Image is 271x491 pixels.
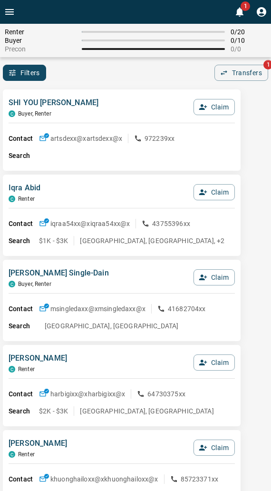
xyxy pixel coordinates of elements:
[231,37,266,44] span: 0 / 10
[18,281,51,287] p: Buyer, Renter
[9,474,39,484] p: Contact
[168,304,206,314] p: 41682704xx
[230,2,249,21] button: 1
[152,219,190,228] p: 43755396xx
[231,45,266,53] span: 0 / 0
[9,219,39,229] p: Contact
[18,110,51,117] p: Buyer, Renter
[9,451,15,458] div: condos.ca
[50,219,130,228] p: iqraa54xx@x iqraa54xx@x
[5,37,76,44] span: Buyer
[39,236,68,245] p: $1K - $3K
[147,389,185,399] p: 64730375xx
[45,321,178,331] p: [GEOGRAPHIC_DATA], [GEOGRAPHIC_DATA]
[50,304,145,314] p: msingledaxx@x msingledaxx@x
[5,28,76,36] span: Renter
[194,269,235,285] button: Claim
[9,304,39,314] p: Contact
[9,110,15,117] div: condos.ca
[252,2,271,21] button: Profile
[18,196,35,202] p: Renter
[9,151,39,161] p: Search
[3,65,46,81] button: Filters
[9,134,39,144] p: Contact
[145,134,174,143] p: 972239xx
[5,45,76,53] span: Precon
[9,182,40,194] p: Iqra Abid
[50,474,158,484] p: khuonghailoxx@x khuonghailoxx@x
[181,474,219,484] p: 85723371xx
[231,28,266,36] span: 0 / 20
[9,389,39,399] p: Contact
[50,134,122,143] p: artsdexx@x artsdexx@x
[80,406,213,416] p: [GEOGRAPHIC_DATA], [GEOGRAPHIC_DATA]
[39,406,68,416] p: $2K - $3K
[50,389,125,399] p: harbigixx@x harbigixx@x
[9,353,67,364] p: [PERSON_NAME]
[9,236,39,246] p: Search
[194,354,235,371] button: Claim
[194,440,235,456] button: Claim
[214,65,268,81] button: Transfers
[9,366,15,373] div: condos.ca
[9,406,39,416] p: Search
[9,281,15,287] div: condos.ca
[9,267,109,279] p: [PERSON_NAME] Single-Dain
[9,97,98,108] p: SHI YOU [PERSON_NAME]
[9,321,39,331] p: Search
[241,1,250,11] span: 1
[9,438,67,449] p: [PERSON_NAME]
[194,99,235,115] button: Claim
[194,184,235,200] button: Claim
[18,366,35,373] p: Renter
[9,196,15,202] div: condos.ca
[80,236,224,245] p: [GEOGRAPHIC_DATA], [GEOGRAPHIC_DATA], +2
[18,451,35,458] p: Renter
